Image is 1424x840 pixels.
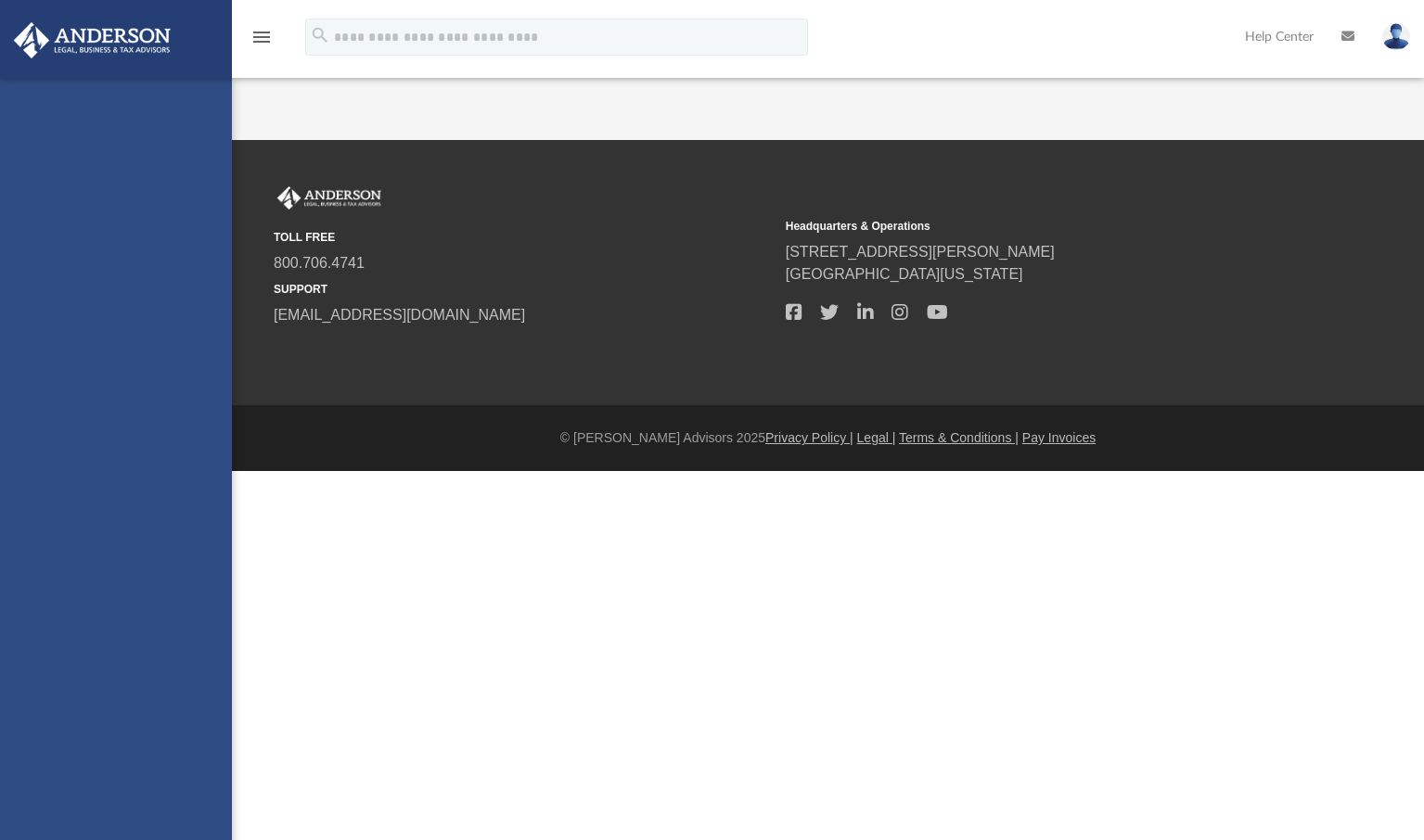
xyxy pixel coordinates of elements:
img: Anderson Advisors Platinum Portal [8,22,176,58]
a: Pay Invoices [1022,430,1096,445]
a: [GEOGRAPHIC_DATA][US_STATE] [786,266,1023,282]
a: menu [250,35,273,48]
img: Anderson Advisors Platinum Portal [274,186,385,210]
a: Privacy Policy | [765,430,853,445]
i: menu [250,26,273,48]
div: © [PERSON_NAME] Advisors 2025 [232,428,1424,448]
img: User Pic [1382,23,1410,50]
i: search [310,25,330,45]
a: Legal | [857,430,896,445]
a: Terms & Conditions | [899,430,1019,445]
a: 800.706.4741 [274,255,365,271]
a: [EMAIL_ADDRESS][DOMAIN_NAME] [274,307,525,323]
small: TOLL FREE [274,229,773,246]
a: [STREET_ADDRESS][PERSON_NAME] [786,244,1055,260]
small: Headquarters & Operations [786,218,1285,235]
small: SUPPORT [274,281,773,298]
